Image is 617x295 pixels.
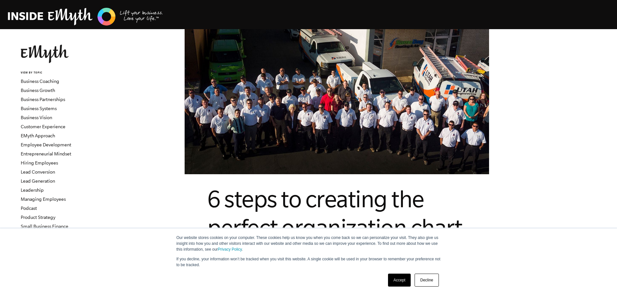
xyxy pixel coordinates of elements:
a: Decline [415,274,439,287]
a: Entrepreneurial Mindset [21,151,71,156]
p: Our website stores cookies on your computer. These cookies help us know you when you come back so... [177,235,441,252]
a: Business Coaching [21,79,59,84]
a: Lead Generation [21,178,55,184]
a: Accept [388,274,411,287]
a: Hiring Employees [21,160,58,165]
a: Podcast [21,206,37,211]
a: Product Strategy [21,215,55,220]
a: Business Vision [21,115,52,120]
a: Small Business Finance [21,224,68,229]
img: EMyth [21,45,69,63]
a: Lead Conversion [21,169,55,175]
a: EMyth Approach [21,133,55,138]
a: Customer Experience [21,124,65,129]
p: If you decline, your information won’t be tracked when you visit this website. A single cookie wi... [177,256,441,268]
img: EMyth Business Coaching [8,7,163,27]
a: Leadership [21,187,44,193]
a: Business Growth [21,88,55,93]
span: 6 steps to creating the perfect organization chart [207,186,462,241]
iframe: Chat Widget [585,264,617,295]
a: Business Partnerships [21,97,65,102]
h6: VIEW BY TOPIC [21,71,99,75]
a: Managing Employees [21,197,66,202]
a: Business Systems [21,106,57,111]
a: Privacy Policy [218,247,242,252]
a: Employee Development [21,142,71,147]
